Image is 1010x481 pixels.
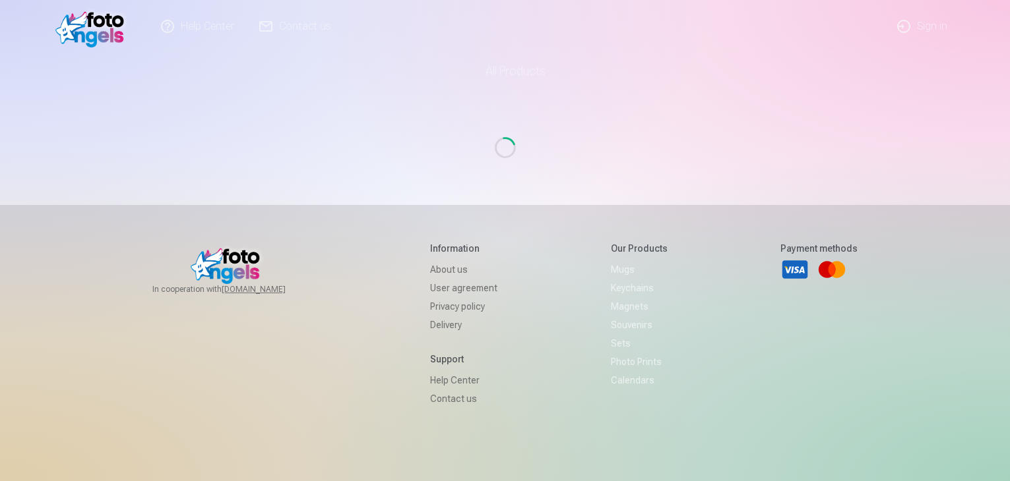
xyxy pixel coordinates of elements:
[430,297,497,316] a: Privacy policy
[611,242,668,255] h5: Our products
[222,284,317,295] a: [DOMAIN_NAME]
[430,389,497,408] a: Contact us
[780,255,809,284] a: Visa
[611,297,668,316] a: Magnets
[430,371,497,389] a: Help Center
[611,260,668,279] a: Mugs
[780,242,858,255] h5: Payment methods
[611,334,668,353] a: Sets
[611,371,668,389] a: Calendars
[430,353,497,366] h5: Support
[430,260,497,279] a: About us
[449,53,561,90] a: All products
[611,316,668,334] a: Souvenirs
[430,242,497,255] h5: Information
[817,255,846,284] a: Mastercard
[152,284,317,295] span: In cooperation with
[55,5,131,47] img: /v1
[430,316,497,334] a: Delivery
[430,279,497,297] a: User agreement
[611,353,668,371] a: Photo prints
[611,279,668,297] a: Keychains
